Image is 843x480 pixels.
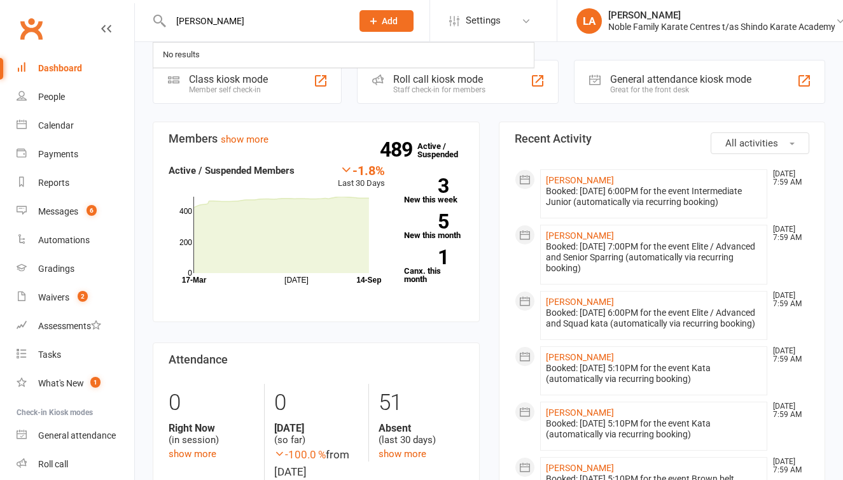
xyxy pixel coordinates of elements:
[404,212,449,231] strong: 5
[38,63,82,73] div: Dashboard
[159,46,204,64] div: No results
[38,149,78,159] div: Payments
[546,407,614,418] a: [PERSON_NAME]
[38,206,78,216] div: Messages
[725,138,778,149] span: All activities
[221,134,268,145] a: show more
[169,132,464,145] h3: Members
[169,384,254,422] div: 0
[17,450,134,479] a: Roll call
[546,418,762,440] div: Booked: [DATE] 5:10PM for the event Kata (automatically via recurring booking)
[393,85,485,94] div: Staff check-in for members
[546,363,762,385] div: Booked: [DATE] 5:10PM for the event Kata (automatically via recurring booking)
[515,132,810,145] h3: Recent Activity
[169,353,464,366] h3: Attendance
[274,384,359,422] div: 0
[17,312,134,341] a: Assessments
[167,12,343,30] input: Search...
[546,307,762,329] div: Booked: [DATE] 6:00PM for the event Elite / Advanced and Squad kata (automatically via recurring ...
[17,54,134,83] a: Dashboard
[17,283,134,312] a: Waivers 2
[38,235,90,245] div: Automations
[169,448,216,460] a: show more
[38,120,74,131] div: Calendar
[767,292,809,308] time: [DATE] 7:59 AM
[15,13,47,45] a: Clubworx
[17,369,134,398] a: What's New1
[610,85,751,94] div: Great for the front desk
[546,230,614,241] a: [PERSON_NAME]
[546,175,614,185] a: [PERSON_NAME]
[767,347,809,364] time: [DATE] 7:59 AM
[359,10,414,32] button: Add
[576,8,602,34] div: LA
[189,85,268,94] div: Member self check-in
[17,341,134,369] a: Tasks
[169,422,254,434] strong: Right Now
[17,421,134,450] a: General attendance kiosk mode
[38,430,116,441] div: General attendance
[404,250,463,283] a: 1Canx. this month
[379,384,464,422] div: 51
[404,248,449,267] strong: 1
[17,226,134,255] a: Automations
[711,132,809,154] button: All activities
[546,186,762,208] div: Booked: [DATE] 6:00PM for the event Intermediate Junior (automatically via recurring booking)
[379,422,464,434] strong: Absent
[38,292,69,302] div: Waivers
[767,170,809,187] time: [DATE] 7:59 AM
[546,352,614,362] a: [PERSON_NAME]
[417,132,473,168] a: 489Active / Suspended
[767,458,809,474] time: [DATE] 7:59 AM
[189,73,268,85] div: Class kiosk mode
[404,214,463,239] a: 5New this month
[338,163,385,177] div: -1.8%
[404,176,449,195] strong: 3
[38,378,84,388] div: What's New
[380,140,417,159] strong: 489
[338,163,385,190] div: Last 30 Days
[38,459,68,469] div: Roll call
[38,264,74,274] div: Gradings
[767,225,809,242] time: [DATE] 7:59 AM
[382,16,398,26] span: Add
[38,321,101,331] div: Assessments
[169,165,295,176] strong: Active / Suspended Members
[38,178,69,188] div: Reports
[546,241,762,274] div: Booked: [DATE] 7:00PM for the event Elite / Advanced and Senior Sparring (automatically via recur...
[393,73,485,85] div: Roll call kiosk mode
[767,402,809,419] time: [DATE] 7:59 AM
[379,448,426,460] a: show more
[87,205,97,216] span: 6
[17,111,134,140] a: Calendar
[274,422,359,446] div: (so far)
[17,197,134,226] a: Messages 6
[274,448,326,461] span: -100.0 %
[17,140,134,169] a: Payments
[546,463,614,473] a: [PERSON_NAME]
[608,21,835,32] div: Noble Family Karate Centres t/as Shindo Karate Academy
[404,178,463,204] a: 3New this week
[379,422,464,446] div: (last 30 days)
[78,291,88,302] span: 2
[610,73,751,85] div: General attendance kiosk mode
[17,255,134,283] a: Gradings
[17,83,134,111] a: People
[17,169,134,197] a: Reports
[38,92,65,102] div: People
[466,6,501,35] span: Settings
[608,10,835,21] div: [PERSON_NAME]
[274,422,359,434] strong: [DATE]
[546,297,614,307] a: [PERSON_NAME]
[90,377,101,388] span: 1
[169,422,254,446] div: (in session)
[38,349,61,360] div: Tasks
